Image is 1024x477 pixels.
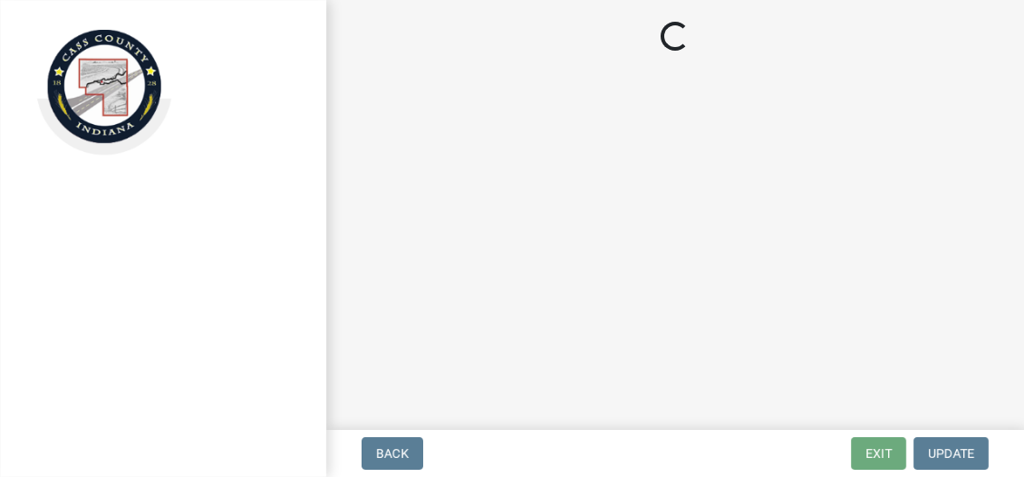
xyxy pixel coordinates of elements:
[928,446,974,461] span: Update
[36,19,172,155] img: Cass County, Indiana
[362,437,423,470] button: Back
[913,437,989,470] button: Update
[376,446,409,461] span: Back
[851,437,906,470] button: Exit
